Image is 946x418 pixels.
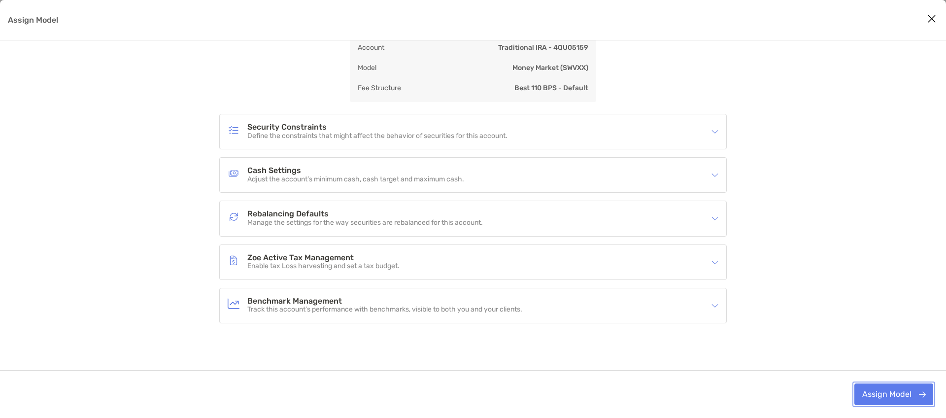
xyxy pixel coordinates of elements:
[220,245,726,279] div: icon arrowZoe Active Tax ManagementZoe Active Tax ManagementEnable tax Loss harvesting and set a ...
[247,210,483,218] h4: Rebalancing Defaults
[498,41,588,54] p: Traditional IRA - 4QU05159
[228,298,239,310] img: Benchmark Management
[228,211,239,223] img: Rebalancing Defaults
[711,302,718,309] img: icon arrow
[220,201,726,236] div: icon arrowRebalancing DefaultsRebalancing DefaultsManage the settings for the way securities are ...
[247,132,507,140] p: Define the constraints that might affect the behavior of securities for this account.
[220,288,726,323] div: icon arrowBenchmark ManagementBenchmark ManagementTrack this account’s performance with benchmark...
[247,254,400,262] h4: Zoe Active Tax Management
[220,158,726,192] div: icon arrowCash SettingsCash SettingsAdjust the account’s minimum cash, cash target and maximum cash.
[358,82,401,94] p: Fee Structure
[228,168,239,179] img: Cash Settings
[358,41,384,54] p: Account
[247,167,464,175] h4: Cash Settings
[247,262,400,271] p: Enable tax Loss harvesting and set a tax budget.
[711,172,718,178] img: icon arrow
[514,82,588,94] p: Best 110 BPS - Default
[220,114,726,149] div: icon arrowSecurity ConstraintsSecurity ConstraintsDefine the constraints that might affect the be...
[228,124,239,136] img: Security Constraints
[924,12,939,27] button: Close modal
[711,128,718,135] img: icon arrow
[711,259,718,266] img: icon arrow
[247,175,464,184] p: Adjust the account’s minimum cash, cash target and maximum cash.
[854,383,933,405] button: Assign Model
[247,219,483,227] p: Manage the settings for the way securities are rebalanced for this account.
[358,62,376,74] p: Model
[247,297,522,306] h4: Benchmark Management
[512,62,588,74] p: Money Market (SWVXX)
[711,215,718,222] img: icon arrow
[247,306,522,314] p: Track this account’s performance with benchmarks, visible to both you and your clients.
[8,14,58,26] p: Assign Model
[228,254,239,266] img: Zoe Active Tax Management
[247,123,507,132] h4: Security Constraints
